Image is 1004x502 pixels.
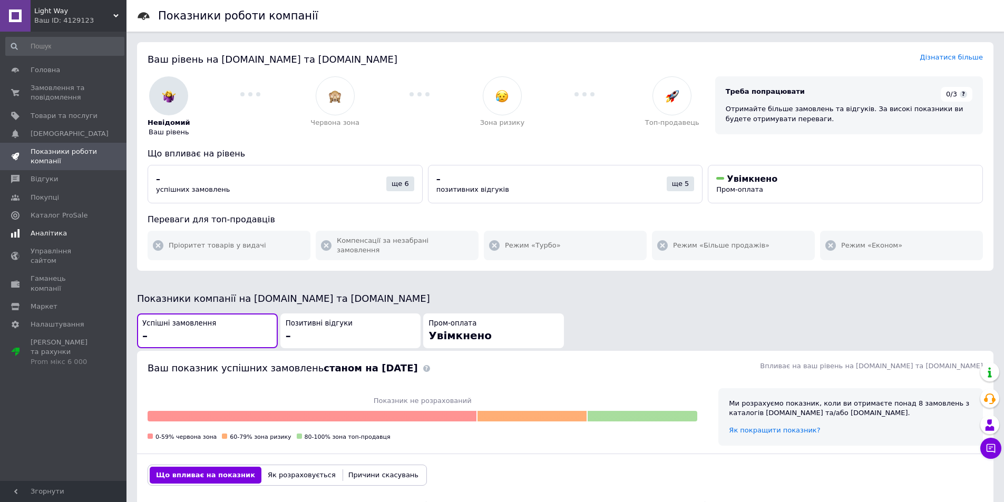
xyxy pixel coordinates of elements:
span: ? [960,91,967,98]
span: Переваги для топ-продавців [148,214,275,224]
span: Відгуки [31,174,58,184]
span: Успішні замовлення [142,319,216,329]
span: Червона зона [310,118,359,127]
span: – [436,174,441,184]
span: Каталог ProSale [31,211,87,220]
button: Причини скасувань [342,467,425,484]
button: Успішні замовлення– [137,313,278,349]
span: Управління сайтом [31,247,98,265]
button: –позитивних відгуківще 5 [428,165,703,203]
div: Prom мікс 6 000 [31,357,98,367]
span: Показники роботи компанії [31,147,98,166]
span: – [156,174,160,184]
div: Ваш ID: 4129123 [34,16,126,25]
span: – [286,329,291,342]
span: Ваш рівень [149,127,189,137]
span: 80-100% зона топ-продавця [305,434,391,440]
button: Пром-оплатаУвімкнено [423,313,564,349]
img: :rocket: [666,90,679,103]
span: Що впливає на рівень [148,149,245,159]
span: – [142,329,148,342]
h1: Показники роботи компанії [158,9,318,22]
span: Light Way [34,6,113,16]
span: Невідомий [148,118,190,127]
span: Показники компанії на [DOMAIN_NAME] та [DOMAIN_NAME] [137,293,430,304]
span: Режим «Більше продажів» [673,241,769,250]
span: Товари та послуги [31,111,98,121]
span: Режим «Економ» [841,241,902,250]
button: –успішних замовленьще 6 [148,165,423,203]
button: Чат з покупцем [980,438,1001,459]
input: Пошук [5,37,124,56]
span: 0-59% червона зона [155,434,217,440]
span: Налаштування [31,320,84,329]
span: Замовлення та повідомлення [31,83,98,102]
span: Головна [31,65,60,75]
span: Компенсації за незабрані замовлення [337,236,473,255]
span: [PERSON_NAME] та рахунки [31,338,98,367]
b: станом на [DATE] [324,362,417,373]
span: Зона ризику [480,118,525,127]
span: успішних замовлень [156,185,230,193]
img: :see_no_evil: [328,90,342,103]
button: Що впливає на показник [150,467,261,484]
a: Дізнатися більше [920,53,983,61]
button: УвімкненоПром-оплата [708,165,983,203]
span: Пром-оплата [428,319,476,329]
div: Ми розрахуємо показник, коли ви отримаєте понад 8 замовлень з каталогів [DOMAIN_NAME] та/або [DOM... [729,399,972,418]
span: Маркет [31,302,57,311]
span: Ваш рівень на [DOMAIN_NAME] та [DOMAIN_NAME] [148,54,397,65]
span: Увімкнено [428,329,492,342]
span: Впливає на ваш рівень на [DOMAIN_NAME] та [DOMAIN_NAME] [760,362,983,370]
span: Топ-продавець [645,118,699,127]
span: Покупці [31,193,59,202]
a: Як покращити показник? [729,426,820,434]
button: Позитивні відгуки– [280,313,421,349]
span: Ваш показник успішних замовлень [148,362,418,373]
span: Аналітика [31,229,67,238]
span: [DEMOGRAPHIC_DATA] [31,129,109,139]
span: Увімкнено [727,174,777,184]
span: 60-79% зона ризику [230,434,291,440]
span: Режим «Турбо» [505,241,561,250]
div: 0/3 [941,87,972,102]
span: Треба попрацювати [726,87,805,95]
span: позитивних відгуків [436,185,509,193]
div: Отримайте більше замовлень та відгуків. За високі показники ви будете отримувати переваги. [726,104,972,123]
img: :woman-shrugging: [162,90,176,103]
span: Пром-оплата [716,185,763,193]
button: Як розраховується [261,467,342,484]
div: ще 6 [386,176,414,191]
div: ще 5 [667,176,695,191]
span: Пріоритет товарів у видачі [169,241,266,250]
span: Гаманець компанії [31,274,98,293]
img: :disappointed_relieved: [495,90,509,103]
span: Показник не розрахований [148,396,697,406]
span: Позитивні відгуки [286,319,353,329]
